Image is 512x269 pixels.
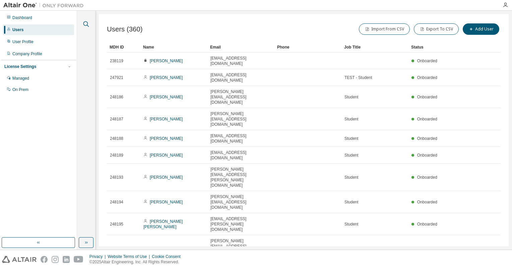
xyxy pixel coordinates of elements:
[150,175,183,180] a: [PERSON_NAME]
[150,117,183,121] a: [PERSON_NAME]
[344,75,372,80] span: TEST - Student
[52,256,59,263] img: instagram.svg
[210,42,272,53] div: Email
[150,136,183,141] a: [PERSON_NAME]
[41,256,48,263] img: facebook.svg
[4,64,36,69] div: License Settings
[110,221,123,227] span: 248195
[344,153,358,158] span: Student
[110,42,138,53] div: MDH ID
[110,94,123,100] span: 248186
[417,117,437,121] span: Onboarded
[344,175,358,180] span: Student
[110,116,123,122] span: 248187
[150,59,183,63] a: [PERSON_NAME]
[3,2,87,9] img: Altair One
[150,95,183,99] a: [PERSON_NAME]
[417,200,437,204] span: Onboarded
[417,75,437,80] span: Onboarded
[12,27,23,32] div: Users
[210,216,271,232] span: [EMAIL_ADDRESS][PERSON_NAME][DOMAIN_NAME]
[210,150,271,161] span: [EMAIL_ADDRESS][DOMAIN_NAME]
[143,219,183,229] a: [PERSON_NAME] [PERSON_NAME]
[152,254,184,259] div: Cookie Consent
[417,59,437,63] span: Onboarded
[414,23,459,35] button: Export To CSV
[417,175,437,180] span: Onboarded
[110,199,123,205] span: 248194
[143,42,205,53] div: Name
[417,136,437,141] span: Onboarded
[344,42,406,53] div: Job Title
[417,95,437,99] span: Onboarded
[150,200,183,204] a: [PERSON_NAME]
[150,153,183,158] a: [PERSON_NAME]
[344,116,358,122] span: Student
[210,72,271,83] span: [EMAIL_ADDRESS][DOMAIN_NAME]
[12,39,34,44] div: User Profile
[210,238,271,260] span: [PERSON_NAME][EMAIL_ADDRESS][PERSON_NAME][DOMAIN_NAME]
[110,153,123,158] span: 248189
[210,167,271,188] span: [PERSON_NAME][EMAIL_ADDRESS][PERSON_NAME][DOMAIN_NAME]
[210,89,271,105] span: [PERSON_NAME][EMAIL_ADDRESS][DOMAIN_NAME]
[110,136,123,141] span: 248188
[110,175,123,180] span: 248193
[344,94,358,100] span: Student
[359,23,410,35] button: Import From CSV
[12,51,42,57] div: Company Profile
[344,199,358,205] span: Student
[89,259,185,265] p: © 2025 Altair Engineering, Inc. All Rights Reserved.
[344,136,358,141] span: Student
[277,42,339,53] div: Phone
[150,75,183,80] a: [PERSON_NAME]
[344,221,358,227] span: Student
[110,75,123,80] span: 247921
[411,42,466,53] div: Status
[74,256,83,263] img: youtube.svg
[463,23,499,35] button: Add User
[107,25,143,33] span: Users (360)
[2,256,37,263] img: altair_logo.svg
[417,153,437,158] span: Onboarded
[417,222,437,227] span: Onboarded
[12,87,28,92] div: On Prem
[210,111,271,127] span: [PERSON_NAME][EMAIL_ADDRESS][DOMAIN_NAME]
[210,133,271,144] span: [EMAIL_ADDRESS][DOMAIN_NAME]
[89,254,108,259] div: Privacy
[110,58,123,64] span: 238119
[63,256,70,263] img: linkedin.svg
[12,76,29,81] div: Managed
[12,15,32,20] div: Dashboard
[210,56,271,66] span: [EMAIL_ADDRESS][DOMAIN_NAME]
[210,194,271,210] span: [PERSON_NAME][EMAIL_ADDRESS][DOMAIN_NAME]
[108,254,152,259] div: Website Terms of Use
